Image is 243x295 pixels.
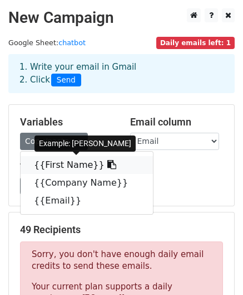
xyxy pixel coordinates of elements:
p: Sorry, you don't have enough daily email credits to send these emails. [32,249,211,272]
a: Daily emails left: 1 [156,38,235,47]
h5: Variables [20,116,113,128]
div: Example: [PERSON_NAME] [34,136,136,152]
h5: Email column [130,116,224,128]
div: 1. Write your email in Gmail 2. Click [11,61,232,86]
a: chatbot [58,38,86,47]
small: Google Sheet: [8,38,86,47]
span: Send [51,74,81,87]
span: Daily emails left: 1 [156,37,235,49]
a: {{First Name}} [21,156,153,174]
a: {{Email}} [21,192,153,210]
h5: 49 Recipients [20,224,223,236]
iframe: Chat Widget [187,241,243,295]
a: Copy/paste... [20,133,88,150]
h2: New Campaign [8,8,235,27]
a: {{Company Name}} [21,174,153,192]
